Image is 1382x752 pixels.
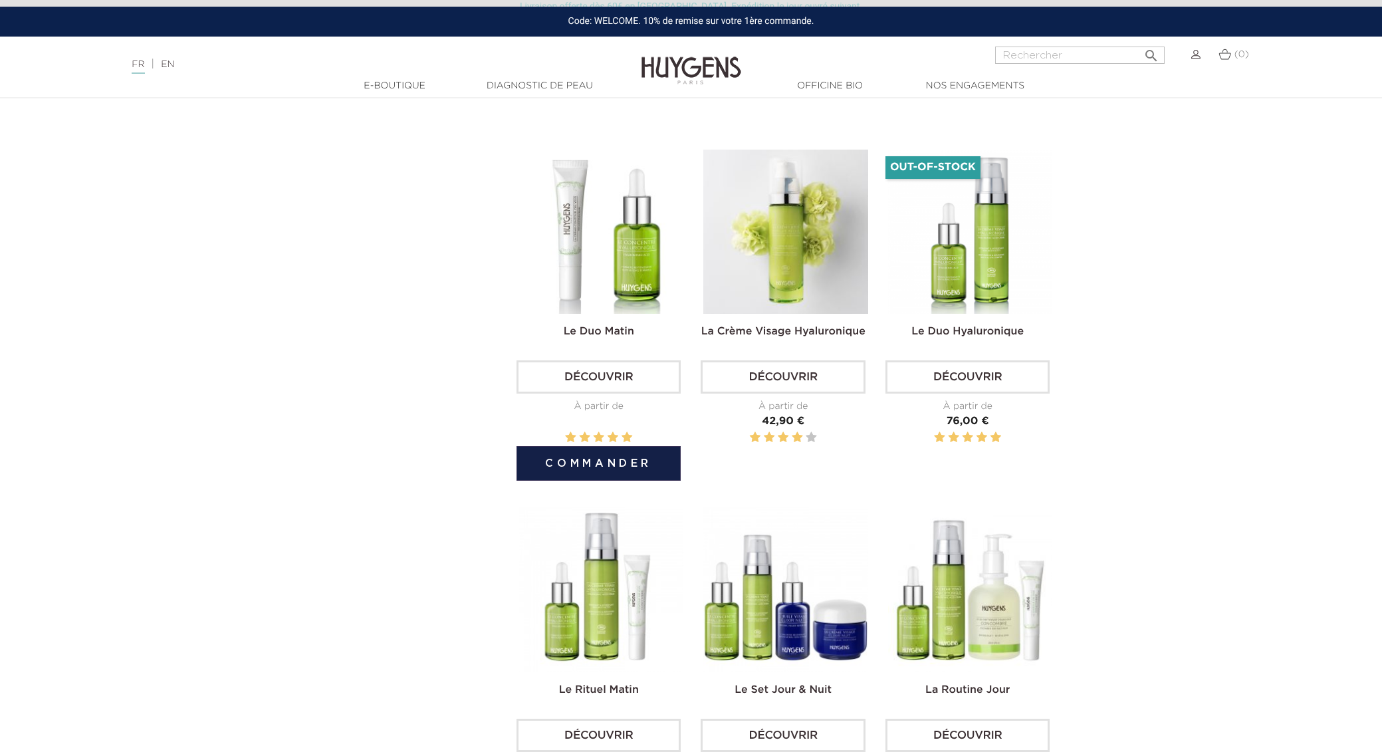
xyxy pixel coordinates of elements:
img: Huygens [641,35,741,86]
label: 3 [963,430,973,446]
a: Officine Bio [764,79,897,93]
img: Le Set Matin & Soir [703,507,867,672]
a: La Crème Visage Hyaluronique [701,326,865,337]
label: 5 [622,430,632,446]
label: 2 [948,430,959,446]
i:  [1143,44,1159,60]
label: 5 [806,430,816,446]
a: Le Set Jour & Nuit [735,685,832,695]
label: 4 [792,430,802,446]
button: Commander [517,446,681,481]
a: Découvrir [517,719,681,752]
a: EN [161,60,174,69]
input: Rechercher [995,47,1165,64]
button:  [1139,43,1163,61]
span: 42,90 € [762,416,804,427]
a: Découvrir [701,360,865,394]
label: 3 [594,430,604,446]
label: 2 [764,430,774,446]
label: 4 [977,430,987,446]
li: Out-of-Stock [885,156,980,179]
a: Découvrir [885,360,1050,394]
a: E-Boutique [328,79,461,93]
a: Découvrir [517,360,681,394]
a: Diagnostic de peau [473,79,606,93]
a: FR [132,60,144,74]
div: À partir de [701,400,865,414]
a: Le Duo Matin [564,326,634,337]
div: | [125,57,566,72]
span: (0) [1234,50,1249,59]
label: 1 [750,430,760,446]
div: À partir de [517,400,681,414]
a: Le Duo Hyaluronique [911,326,1024,337]
a: Découvrir [701,719,865,752]
label: 1 [565,430,576,446]
label: 5 [990,430,1001,446]
img: Le Duo Hyaluronique [888,150,1052,314]
label: 1 [934,430,945,446]
a: Nos engagements [909,79,1042,93]
label: 2 [579,430,590,446]
img: La Routine Matin [888,507,1052,672]
span: 76,00 € [947,416,989,427]
img: La Crème Visage Hyaluronique [703,150,867,314]
div: À partir de [885,400,1050,414]
a: La Routine Jour [925,685,1010,695]
img: Le Rituel Matin [519,507,683,672]
label: 3 [778,430,788,446]
label: 4 [608,430,618,446]
a: Le Rituel Matin [559,685,639,695]
a: Découvrir [885,719,1050,752]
